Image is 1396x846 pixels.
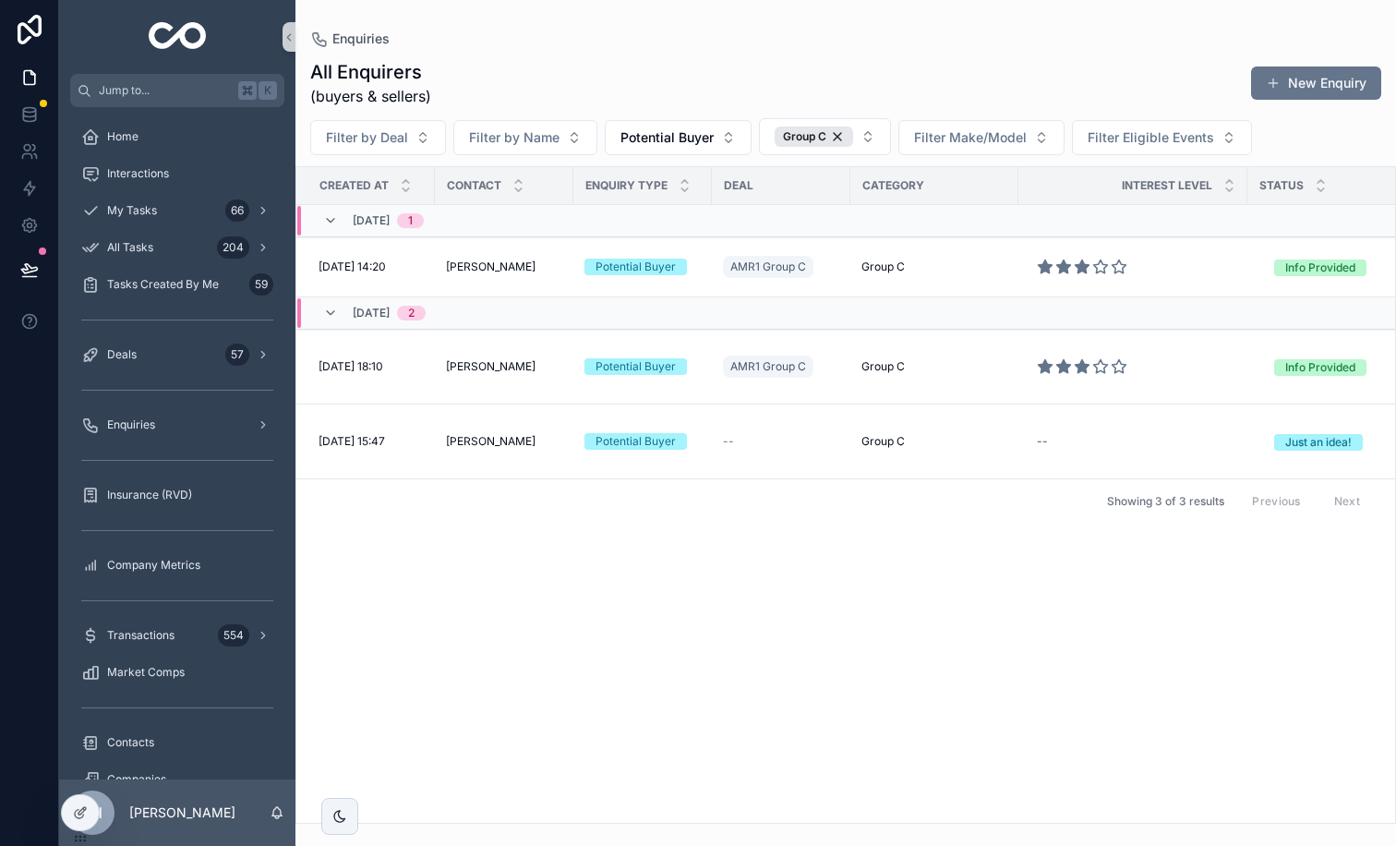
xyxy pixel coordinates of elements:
span: [PERSON_NAME] [446,260,536,274]
a: Enquiries [70,408,284,441]
a: [DATE] 14:20 [319,260,424,274]
span: [DATE] [353,213,390,228]
div: scrollable content [59,107,295,780]
span: Tasks Created By Me [107,277,219,292]
a: AMR1 Group C [723,352,839,381]
a: AMR1 Group C [723,252,839,282]
button: Select Button [898,120,1065,155]
span: Status [1259,178,1304,193]
div: 204 [217,236,249,259]
span: Filter by Name [469,128,560,147]
div: Potential Buyer [596,433,676,450]
span: Deals [107,347,137,362]
a: [PERSON_NAME] [446,434,562,449]
span: Filter Eligible Events [1088,128,1214,147]
div: 59 [249,273,273,296]
span: Market Comps [107,665,185,680]
div: 57 [225,344,249,366]
a: Group C [861,434,1007,449]
a: Transactions554 [70,619,284,652]
span: Home [107,129,138,144]
a: Deals57 [70,338,284,371]
span: Filter Make/Model [914,128,1027,147]
div: Potential Buyer [596,259,676,275]
a: Group C [861,359,1007,374]
span: Contact [447,178,501,193]
span: Enquiry Type [585,178,668,193]
button: New Enquiry [1251,66,1381,100]
button: Select Button [310,120,446,155]
div: Just an idea! [1285,434,1352,451]
a: [DATE] 18:10 [319,359,424,374]
span: (buyers & sellers) [310,85,431,107]
span: Category [862,178,924,193]
span: Jump to... [99,83,231,98]
div: 2 [408,306,415,320]
span: [DATE] [353,306,390,320]
button: Select Button [1072,120,1252,155]
span: AMR1 Group C [730,260,806,274]
span: My Tasks [107,203,157,218]
a: Potential Buyer [584,433,701,450]
a: -- [723,434,839,449]
div: Info Provided [1285,359,1355,376]
a: Home [70,120,284,153]
span: [PERSON_NAME] [446,434,536,449]
span: [DATE] 14:20 [319,260,386,274]
a: Insurance (RVD) [70,478,284,512]
a: [PERSON_NAME] [446,260,562,274]
span: Enquiries [332,30,390,48]
h1: All Enquirers [310,59,431,85]
span: Enquiries [107,417,155,432]
span: Company Metrics [107,558,200,573]
span: Group C [783,129,826,144]
button: Jump to...K [70,74,284,107]
a: Companies [70,763,284,796]
a: Tasks Created By Me59 [70,268,284,301]
a: Contacts [70,726,284,759]
a: Market Comps [70,656,284,689]
button: Unselect 1 [775,127,853,147]
button: Select Button [453,120,597,155]
span: Potential Buyer [620,128,714,147]
span: -- [723,434,734,449]
div: 1 [408,213,413,228]
span: Interactions [107,166,169,181]
span: Insurance (RVD) [107,488,192,502]
span: Created at [319,178,389,193]
span: [DATE] 15:47 [319,434,385,449]
span: [DATE] 18:10 [319,359,383,374]
span: Filter by Deal [326,128,408,147]
span: AMR1 Group C [730,359,806,374]
span: Deal [724,178,753,193]
button: Select Button [759,118,891,155]
a: My Tasks66 [70,194,284,227]
a: Potential Buyer [584,259,701,275]
span: Group C [861,434,905,449]
span: Companies [107,772,166,787]
div: Potential Buyer [596,358,676,375]
a: Company Metrics [70,549,284,582]
a: [DATE] 15:47 [319,434,424,449]
span: Contacts [107,735,154,750]
a: Interactions [70,157,284,190]
a: AMR1 Group C [723,256,813,278]
span: Group C [861,359,905,374]
a: -- [1029,427,1236,456]
a: AMR1 Group C [723,356,813,378]
span: [PERSON_NAME] [446,359,536,374]
img: App logo [149,22,207,52]
a: Group C [861,260,1007,274]
span: Transactions [107,628,174,643]
span: Showing 3 of 3 results [1107,494,1224,509]
span: Interest Level [1122,178,1212,193]
div: -- [1037,434,1048,449]
p: [PERSON_NAME] [129,804,235,822]
span: Group C [861,260,905,274]
div: Info Provided [1285,260,1355,276]
button: Select Button [605,120,752,155]
span: K [260,83,275,98]
span: All Tasks [107,240,153,255]
a: Potential Buyer [584,358,701,375]
a: All Tasks204 [70,231,284,264]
